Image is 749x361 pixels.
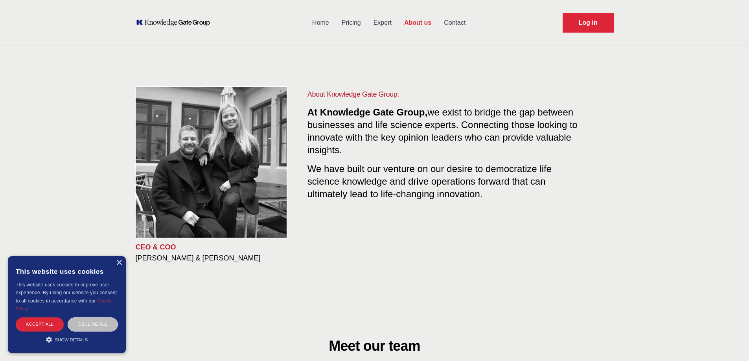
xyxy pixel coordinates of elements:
p: CEO & COO [136,242,295,252]
span: At Knowledge Gate Group, [307,107,427,117]
div: Close [116,260,122,266]
h3: [PERSON_NAME] & [PERSON_NAME] [136,253,295,263]
h1: About Knowledge Gate Group: [307,89,582,100]
a: Cookie Policy [16,299,112,311]
a: About us [398,13,438,33]
h2: Meet our team [173,338,576,354]
iframe: Chat Widget [710,323,749,361]
img: KOL management, KEE, Therapy area experts [136,87,287,238]
div: Accept all [16,317,64,331]
a: Contact [438,13,472,33]
div: Decline all [68,317,118,331]
a: Pricing [335,13,367,33]
a: Expert [367,13,398,33]
div: Show details [16,335,118,343]
a: Request Demo [563,13,614,33]
a: KOL Knowledge Platform: Talk to Key External Experts (KEE) [136,19,215,27]
div: This website uses cookies [16,262,118,281]
span: We have built our venture on our desire to democratize life science knowledge and drive operation... [307,160,552,199]
span: Show details [55,337,88,342]
span: This website uses cookies to improve user experience. By using our website you consent to all coo... [16,282,117,304]
a: Home [306,13,335,33]
span: we exist to bridge the gap between businesses and life science experts. Connecting those looking ... [307,107,578,155]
